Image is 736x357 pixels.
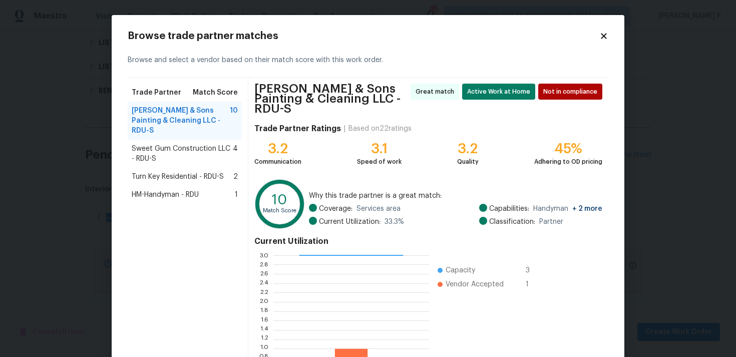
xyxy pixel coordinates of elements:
[254,236,602,246] h4: Current Utilization
[260,271,268,277] text: 2.6
[319,217,381,227] span: Current Utilization:
[259,280,268,286] text: 2.4
[230,106,238,136] span: 10
[272,193,287,207] text: 10
[357,157,402,167] div: Speed of work
[467,87,534,97] span: Active Work at Home
[254,144,301,154] div: 3.2
[132,190,199,200] span: HM-Handyman - RDU
[539,217,563,227] span: Partner
[534,144,602,154] div: 45%
[263,208,296,213] text: Match Score
[132,144,233,164] span: Sweet Gum Construction LLC - RDU-S
[233,172,238,182] span: 2
[543,87,601,97] span: Not in compliance
[261,336,268,342] text: 1.2
[457,144,479,154] div: 3.2
[416,87,458,97] span: Great match
[534,157,602,167] div: Adhering to OD pricing
[356,204,401,214] span: Services area
[254,124,341,134] h4: Trade Partner Ratings
[319,204,352,214] span: Coverage:
[132,106,230,136] span: [PERSON_NAME] & Sons Painting & Cleaning LLC - RDU-S
[260,345,268,351] text: 1.0
[259,252,268,258] text: 3.0
[254,84,408,114] span: [PERSON_NAME] & Sons Painting & Cleaning LLC - RDU-S
[348,124,412,134] div: Based on 22 ratings
[526,279,542,289] span: 1
[132,88,181,98] span: Trade Partner
[572,205,602,212] span: + 2 more
[128,31,599,41] h2: Browse trade partner matches
[260,308,268,314] text: 1.8
[489,204,529,214] span: Capabilities:
[235,190,238,200] span: 1
[259,261,268,267] text: 2.8
[261,317,268,323] text: 1.6
[526,265,542,275] span: 3
[385,217,404,227] span: 33.3 %
[446,265,475,275] span: Capacity
[260,289,268,295] text: 2.2
[260,327,268,333] text: 1.4
[341,124,348,134] div: |
[446,279,504,289] span: Vendor Accepted
[533,204,602,214] span: Handyman
[254,157,301,167] div: Communication
[132,172,224,182] span: Turn Key Residential - RDU-S
[357,144,402,154] div: 3.1
[309,191,602,201] span: Why this trade partner is a great match:
[193,88,238,98] span: Match Score
[128,43,608,78] div: Browse and select a vendor based on their match score with this work order.
[457,157,479,167] div: Quality
[259,299,268,305] text: 2.0
[233,144,238,164] span: 4
[489,217,535,227] span: Classification:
